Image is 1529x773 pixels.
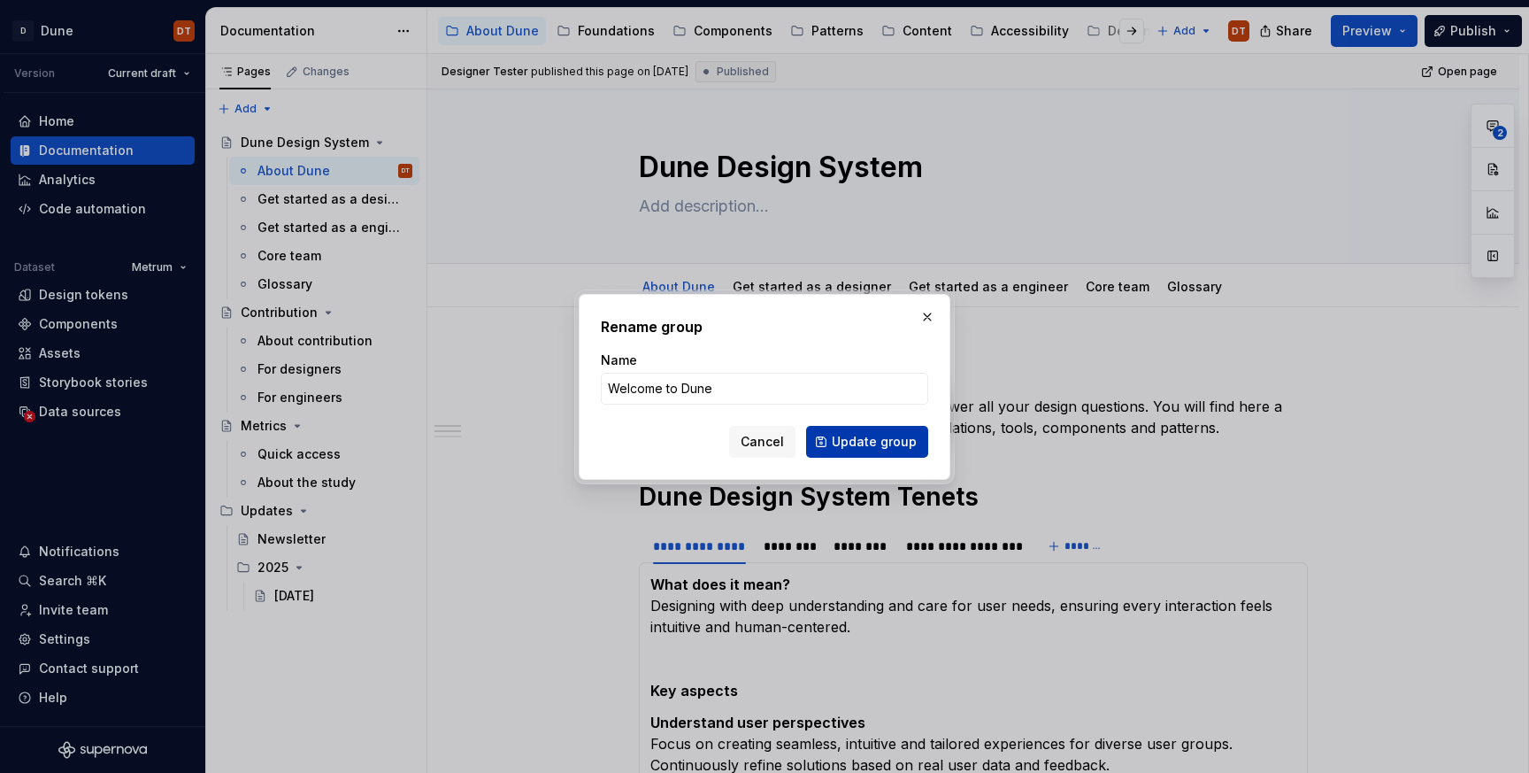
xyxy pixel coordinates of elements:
label: Name [601,352,637,369]
span: Update group [832,433,917,451]
button: Cancel [729,426,795,458]
span: Cancel [741,433,784,451]
h2: Rename group [601,316,928,337]
button: Update group [806,426,928,458]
